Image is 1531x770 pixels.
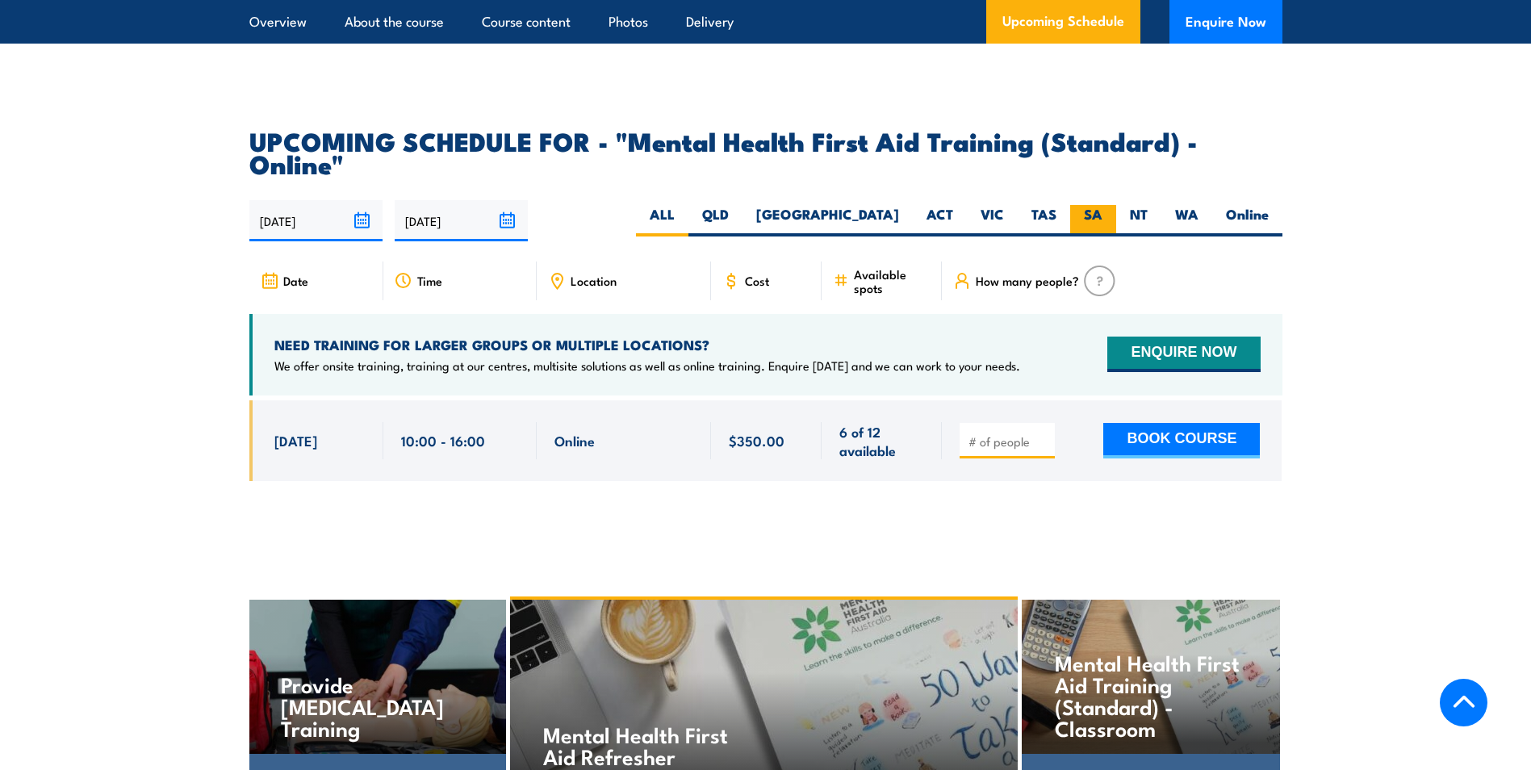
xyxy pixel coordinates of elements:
label: NT [1116,205,1161,236]
h4: Mental Health First Aid Training (Standard) - Classroom [1055,651,1246,739]
span: 6 of 12 available [839,422,924,460]
span: Time [417,274,442,287]
span: Online [554,431,595,450]
input: To date [395,200,528,241]
span: Available spots [854,267,931,295]
h2: UPCOMING SCHEDULE FOR - "Mental Health First Aid Training (Standard) - Online" [249,129,1282,174]
span: Cost [745,274,769,287]
label: WA [1161,205,1212,236]
input: From date [249,200,383,241]
span: 10:00 - 16:00 [401,431,485,450]
label: ACT [913,205,967,236]
label: TAS [1018,205,1070,236]
span: Location [571,274,617,287]
label: QLD [688,205,742,236]
label: SA [1070,205,1116,236]
span: Date [283,274,308,287]
label: Online [1212,205,1282,236]
input: # of people [968,433,1049,450]
span: How many people? [976,274,1079,287]
h4: Provide [MEDICAL_DATA] Training [281,673,472,739]
button: BOOK COURSE [1103,423,1260,458]
label: VIC [967,205,1018,236]
h4: NEED TRAINING FOR LARGER GROUPS OR MULTIPLE LOCATIONS? [274,336,1020,354]
label: ALL [636,205,688,236]
p: We offer onsite training, training at our centres, multisite solutions as well as online training... [274,358,1020,374]
button: ENQUIRE NOW [1107,337,1260,372]
span: [DATE] [274,431,317,450]
span: $350.00 [729,431,784,450]
label: [GEOGRAPHIC_DATA] [742,205,913,236]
